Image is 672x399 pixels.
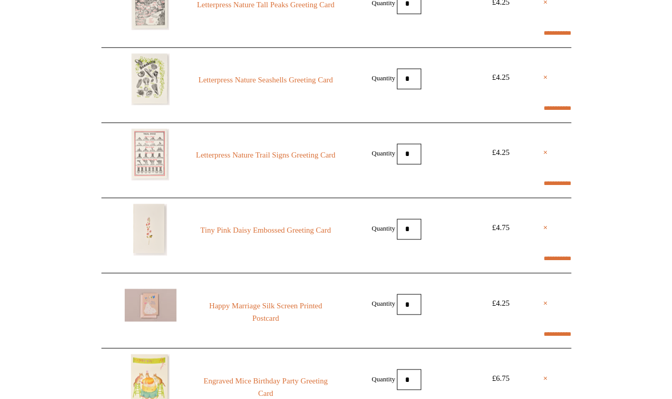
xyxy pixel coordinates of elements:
[371,149,395,156] label: Quantity
[543,221,548,234] a: ×
[477,372,524,384] div: £6.75
[371,74,395,81] label: Quantity
[131,53,170,105] img: Letterpress Nature Seashells Greeting Card
[477,146,524,159] div: £4.25
[543,71,548,83] a: ×
[543,146,548,159] a: ×
[195,149,336,161] a: Letterpress Nature Trail Signs Greeting Card
[195,299,336,324] a: Happy Marriage Silk Screen Printed Postcard
[543,372,548,384] a: ×
[133,204,167,255] img: Tiny Pink Daisy Embossed Greeting Card
[195,224,336,236] a: Tiny Pink Daisy Embossed Greeting Card
[477,221,524,234] div: £4.75
[195,374,336,399] a: Engraved Mice Birthday Party Greeting Card
[125,289,176,321] img: Happy Marriage Silk Screen Printed Postcard
[371,224,395,232] label: Quantity
[543,296,548,309] a: ×
[131,129,169,180] img: Letterpress Nature Trail Signs Greeting Card
[195,74,336,86] a: Letterpress Nature Seashells Greeting Card
[477,71,524,83] div: £4.25
[477,296,524,309] div: £4.25
[371,374,395,382] label: Quantity
[371,299,395,307] label: Quantity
